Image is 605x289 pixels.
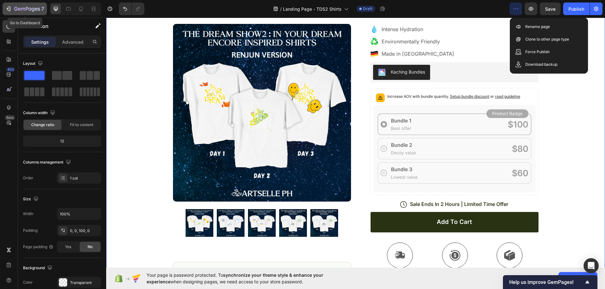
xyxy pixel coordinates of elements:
[267,47,324,62] button: Kaching Bundles
[525,36,569,42] p: Clone to other page type
[57,208,101,220] input: Auto
[147,272,323,284] span: synchronize your theme style & enhance your experience
[23,211,33,217] div: Width
[23,228,37,233] div: Padding
[285,51,319,58] div: Kaching Bundles
[23,109,56,117] div: Column width
[62,39,84,45] p: Advanced
[568,6,584,12] div: Publish
[23,59,44,68] div: Layout
[106,18,605,268] iframe: Design area
[563,3,590,15] button: Publish
[272,51,279,58] img: KachingBundles.png
[281,76,414,82] p: Increase AOV with bundle quantity.
[70,280,100,286] div: Transparent
[558,272,597,285] button: Allow access
[509,278,591,286] button: Show survey - Help us improve GemPages!
[41,5,44,13] p: 7
[525,49,550,55] p: Force Publish
[304,183,402,190] p: Sale Ends In 2 Hours | Limited Time Offer
[275,32,348,40] p: Made in [GEOGRAPHIC_DATA]
[275,20,348,28] p: Environmentally Friendly
[509,279,584,285] span: Help us improve GemPages!
[344,76,383,81] span: Setup bundle discount
[23,195,40,203] div: Size
[331,201,366,208] div: Add to cart
[23,158,72,167] div: Columns management
[23,244,54,250] div: Page padding
[280,6,282,12] span: /
[31,22,82,30] p: Section
[31,122,54,128] span: Change ratio
[23,264,54,272] div: Background
[70,122,93,128] span: Fit to content
[584,258,599,273] div: Open Intercom Messenger
[23,175,33,181] div: Order
[31,39,49,45] p: Settings
[6,67,15,72] div: 450
[283,6,342,12] span: Landing Page - TDS2 Shirts
[5,115,15,120] div: Beta
[383,76,414,81] span: or
[525,24,550,30] p: Rename page
[545,6,556,12] span: Save
[363,6,372,12] span: Draft
[70,175,100,181] div: 1 col
[147,272,348,285] span: Your page is password protected. To when designing pages, we need access to your store password.
[3,3,47,15] button: 7
[65,244,71,250] span: Yes
[88,244,93,250] span: No
[23,280,33,285] div: Color
[264,194,432,215] button: Add to cart
[70,228,100,234] div: 0, 0, 100, 0
[540,3,561,15] button: Save
[389,76,414,81] span: read guideline
[119,3,144,15] div: Undo/Redo
[24,137,100,146] div: 12
[525,61,557,68] p: Download backup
